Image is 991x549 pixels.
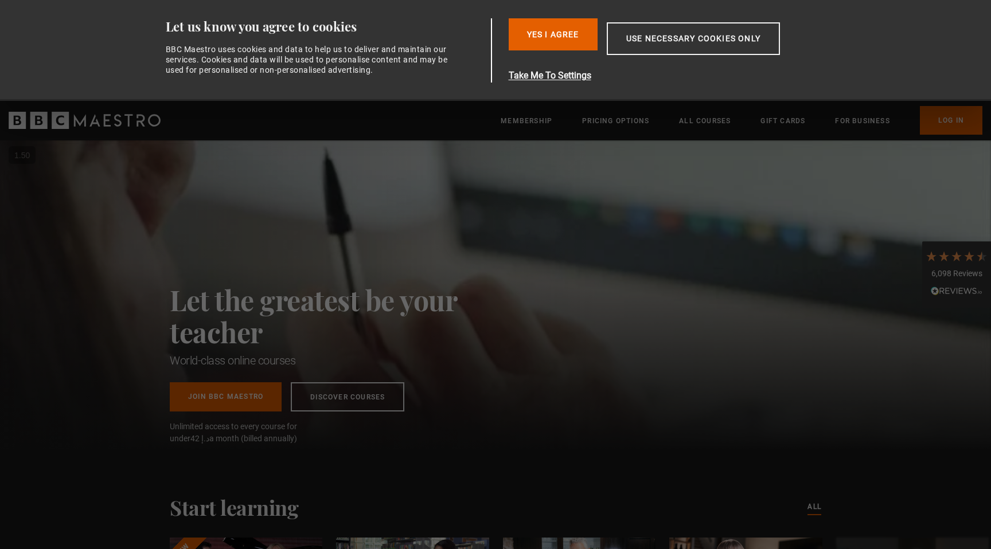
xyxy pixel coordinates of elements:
[925,250,988,262] div: 4.7 Stars
[170,495,298,519] h2: Start learning
[931,287,982,295] img: REVIEWS.io
[582,115,649,127] a: Pricing Options
[190,434,209,443] span: 42 د.إ
[170,382,282,411] a: Join BBC Maestro
[760,115,805,127] a: Gift Cards
[501,115,552,127] a: Membership
[607,22,780,55] button: Use necessary cookies only
[925,285,988,299] div: Read All Reviews
[922,241,991,308] div: 6,098 ReviewsRead All Reviews
[509,18,598,50] button: Yes I Agree
[920,106,982,135] a: Log In
[501,106,982,135] nav: Primary
[291,382,404,411] a: Discover Courses
[170,352,508,368] h1: World-class online courses
[166,44,455,76] div: BBC Maestro uses cookies and data to help us to deliver and maintain our services. Cookies and da...
[925,268,988,280] div: 6,098 Reviews
[679,115,731,127] a: All Courses
[509,69,834,83] button: Take Me To Settings
[170,284,508,348] h2: Let the greatest be your teacher
[166,18,487,35] div: Let us know you agree to cookies
[170,421,325,445] span: Unlimited access to every course for under a month (billed annually)
[835,115,889,127] a: For business
[9,112,161,129] svg: BBC Maestro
